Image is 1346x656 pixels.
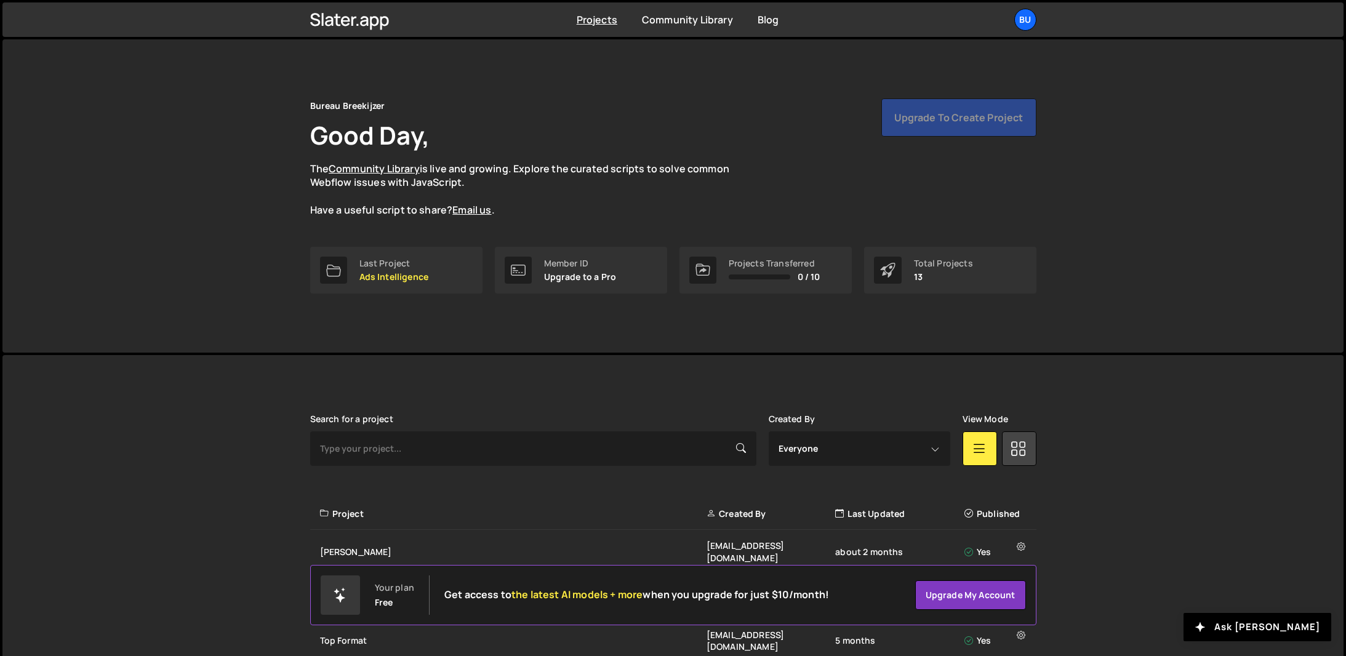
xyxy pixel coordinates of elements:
div: [PERSON_NAME] [320,546,707,558]
p: The is live and growing. Explore the curated scripts to solve common Webflow issues with JavaScri... [310,162,753,217]
a: [PERSON_NAME] [EMAIL_ADDRESS][DOMAIN_NAME] about 2 months Yes [310,530,1036,574]
div: Yes [964,546,1029,558]
a: Blog [758,13,779,26]
a: Community Library [642,13,733,26]
div: Your plan [375,583,414,593]
div: Free [375,598,393,607]
h2: Get access to when you upgrade for just $10/month! [444,589,829,601]
div: Yes [964,634,1029,647]
span: 0 / 10 [798,272,820,282]
div: Last Project [359,258,429,268]
div: Top Format [320,634,707,647]
a: Community Library [329,162,420,175]
p: Upgrade to a Pro [544,272,617,282]
h1: Good Day, [310,118,430,152]
div: Last Updated [835,508,964,520]
p: 13 [914,272,973,282]
div: Bureau Breekijzer [310,98,385,113]
div: Created By [707,508,835,520]
div: Total Projects [914,258,973,268]
div: [EMAIL_ADDRESS][DOMAIN_NAME] [707,540,835,564]
div: [EMAIL_ADDRESS][DOMAIN_NAME] [707,629,835,653]
label: Created By [769,414,815,424]
button: Ask [PERSON_NAME] [1184,613,1331,641]
div: Projects Transferred [729,258,820,268]
a: Bu [1014,9,1036,31]
div: Published [964,508,1029,520]
div: about 2 months [835,546,964,558]
span: the latest AI models + more [511,588,643,601]
div: Project [320,508,707,520]
a: Email us [452,203,491,217]
p: Ads Intelligence [359,272,429,282]
div: Member ID [544,258,617,268]
input: Type your project... [310,431,756,466]
div: 5 months [835,634,964,647]
a: Upgrade my account [915,580,1026,610]
label: Search for a project [310,414,393,424]
label: View Mode [963,414,1008,424]
a: Projects [577,13,617,26]
a: Last Project Ads Intelligence [310,247,483,294]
